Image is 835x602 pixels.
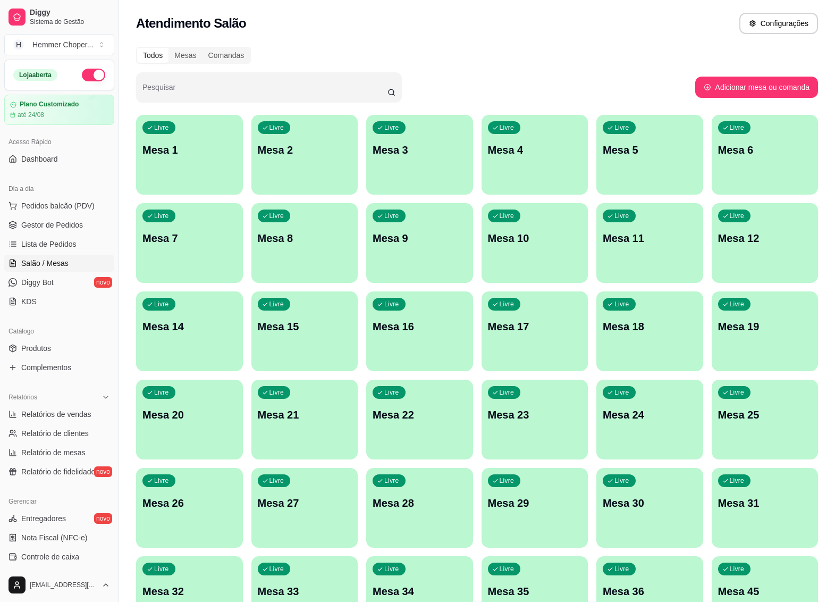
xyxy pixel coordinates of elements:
span: H [13,39,24,50]
p: Livre [730,123,745,132]
p: Mesa 29 [488,496,582,511]
span: Entregadores [21,513,66,524]
p: Mesa 35 [488,584,582,599]
button: Alterar Status [82,69,105,81]
a: Dashboard [4,150,114,168]
button: LivreMesa 11 [596,203,703,283]
a: Entregadoresnovo [4,510,114,527]
span: Salão / Mesas [21,258,69,269]
p: Mesa 36 [603,584,697,599]
button: LivreMesa 4 [482,115,588,195]
button: LivreMesa 12 [712,203,819,283]
span: Dashboard [21,154,58,164]
a: KDS [4,293,114,310]
span: Relatório de fidelidade [21,466,95,477]
button: LivreMesa 17 [482,291,588,371]
a: Relatório de fidelidadenovo [4,463,114,480]
p: Mesa 4 [488,143,582,157]
p: Livre [730,476,745,485]
span: Controle de caixa [21,551,79,562]
button: Adicionar mesa ou comanda [695,77,818,98]
p: Livre [500,123,515,132]
p: Livre [154,476,169,485]
div: Gerenciar [4,493,114,510]
p: Mesa 6 [718,143,812,157]
div: Catálogo [4,323,114,340]
p: Livre [730,565,745,573]
button: LivreMesa 18 [596,291,703,371]
span: [EMAIL_ADDRESS][DOMAIN_NAME] [30,581,97,589]
button: LivreMesa 29 [482,468,588,548]
p: Mesa 16 [373,319,467,334]
button: LivreMesa 16 [366,291,473,371]
a: Relatórios de vendas [4,406,114,423]
p: Livre [500,212,515,220]
p: Livre [500,300,515,308]
button: LivreMesa 22 [366,380,473,459]
p: Livre [614,565,629,573]
span: Diggy [30,8,110,18]
button: LivreMesa 1 [136,115,243,195]
p: Livre [730,300,745,308]
p: Livre [500,388,515,397]
span: Relatórios [9,393,37,402]
a: Plano Customizadoaté 24/08 [4,95,114,125]
p: Mesa 21 [258,407,352,422]
p: Livre [269,300,284,308]
button: LivreMesa 19 [712,291,819,371]
button: LivreMesa 8 [251,203,358,283]
p: Mesa 33 [258,584,352,599]
p: Mesa 45 [718,584,812,599]
button: LivreMesa 26 [136,468,243,548]
p: Livre [269,388,284,397]
p: Mesa 2 [258,143,352,157]
button: LivreMesa 3 [366,115,473,195]
button: LivreMesa 21 [251,380,358,459]
a: DiggySistema de Gestão [4,4,114,30]
p: Livre [614,300,629,308]
p: Mesa 8 [258,231,352,246]
p: Livre [269,123,284,132]
p: Mesa 10 [488,231,582,246]
button: LivreMesa 7 [136,203,243,283]
p: Mesa 15 [258,319,352,334]
p: Livre [500,565,515,573]
p: Livre [384,476,399,485]
p: Mesa 20 [142,407,237,422]
button: LivreMesa 2 [251,115,358,195]
p: Livre [730,212,745,220]
p: Livre [384,565,399,573]
p: Mesa 25 [718,407,812,422]
p: Mesa 1 [142,143,237,157]
button: LivreMesa 14 [136,291,243,371]
button: LivreMesa 31 [712,468,819,548]
button: Pedidos balcão (PDV) [4,197,114,214]
button: LivreMesa 23 [482,380,588,459]
div: Comandas [203,48,250,63]
a: Lista de Pedidos [4,236,114,253]
p: Mesa 31 [718,496,812,511]
a: Diggy Botnovo [4,274,114,291]
p: Livre [154,300,169,308]
p: Mesa 24 [603,407,697,422]
button: LivreMesa 15 [251,291,358,371]
p: Mesa 7 [142,231,237,246]
p: Livre [614,123,629,132]
p: Mesa 14 [142,319,237,334]
p: Mesa 9 [373,231,467,246]
div: Dia a dia [4,180,114,197]
a: Controle de fiado [4,567,114,584]
p: Livre [269,212,284,220]
p: Mesa 30 [603,496,697,511]
h2: Atendimento Salão [136,15,246,32]
p: Livre [614,476,629,485]
span: Complementos [21,362,71,373]
p: Mesa 32 [142,584,237,599]
div: Todos [137,48,168,63]
p: Mesa 5 [603,143,697,157]
span: Lista de Pedidos [21,239,77,249]
p: Mesa 27 [258,496,352,511]
span: Relatório de mesas [21,447,86,458]
a: Gestor de Pedidos [4,216,114,233]
p: Mesa 22 [373,407,467,422]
